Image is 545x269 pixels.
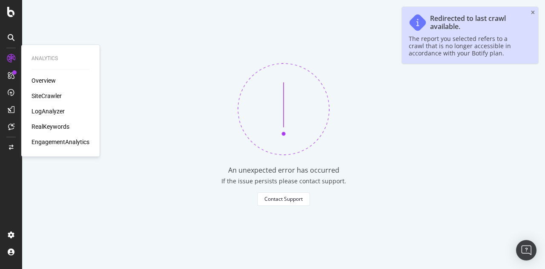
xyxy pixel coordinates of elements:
div: Contact Support [264,195,303,202]
div: An unexpected error has occurred [228,165,339,175]
a: EngagementAnalytics [32,138,89,146]
div: Redirected to last crawl available. [430,14,523,31]
a: SiteCrawler [32,92,62,100]
div: close toast [531,10,535,15]
a: RealKeywords [32,122,69,131]
div: Open Intercom Messenger [516,240,536,260]
img: 370bne1z.png [238,63,330,155]
a: Overview [32,76,56,85]
a: LogAnalyzer [32,107,65,116]
button: Contact Support [257,192,310,206]
div: The report you selected refers to a crawl that is no longer accessible in accordance with your Bo... [409,35,523,57]
div: If the issue persists please contact support. [221,177,346,185]
div: Analytics [32,55,89,62]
